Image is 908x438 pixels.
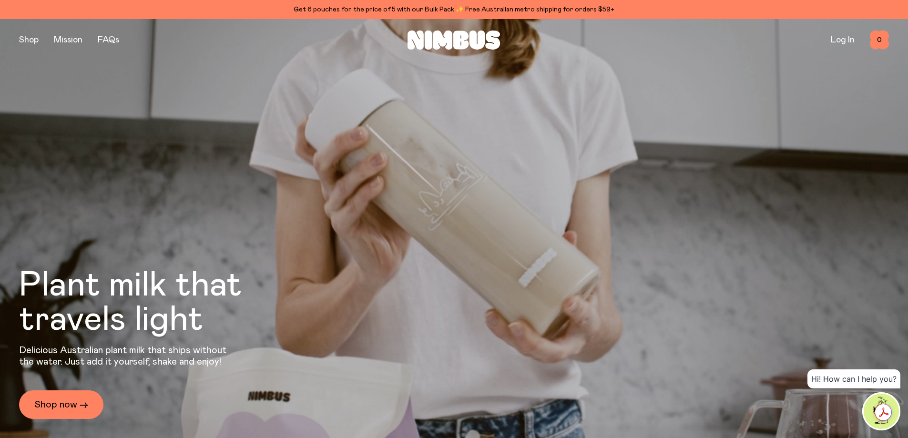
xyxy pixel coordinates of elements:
[19,390,103,419] a: Shop now →
[831,36,855,44] a: Log In
[98,36,119,44] a: FAQs
[19,345,233,367] p: Delicious Australian plant milk that ships without the water. Just add it yourself, shake and enjoy!
[54,36,82,44] a: Mission
[19,4,889,15] div: Get 6 pouches for the price of 5 with our Bulk Pack ✨ Free Australian metro shipping for orders $59+
[807,369,900,388] div: Hi! How can I help you?
[864,394,899,429] img: agent
[870,31,889,50] button: 0
[19,268,294,337] h1: Plant milk that travels light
